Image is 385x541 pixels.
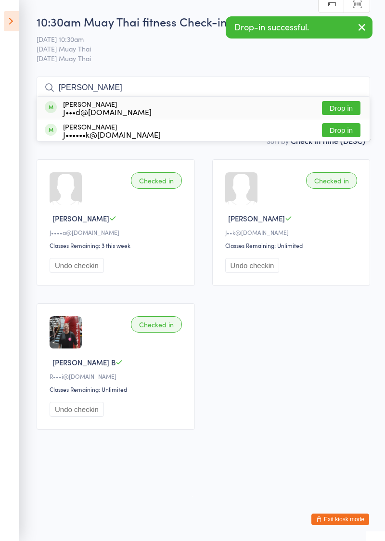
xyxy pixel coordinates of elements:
div: Checked in [131,172,182,189]
button: Drop in [322,101,360,115]
div: [PERSON_NAME] [63,100,152,116]
span: [PERSON_NAME] B [52,357,115,367]
div: Checked in [306,172,357,189]
div: Classes Remaining: Unlimited [225,241,360,249]
span: [DATE] Muay Thai [37,53,370,63]
button: Undo checkin [225,258,280,273]
span: [PERSON_NAME] [228,213,285,223]
div: J••••a@[DOMAIN_NAME] [50,228,185,236]
div: J••k@[DOMAIN_NAME] [225,228,360,236]
div: Classes Remaining: 3 this week [50,241,185,249]
h2: 10:30am Muay Thai fitness Check-in [37,13,370,29]
img: image1713858903.png [50,316,82,348]
button: Drop in [322,123,360,137]
div: J•••d@[DOMAIN_NAME] [63,108,152,116]
div: Classes Remaining: Unlimited [50,385,185,393]
button: Undo checkin [50,402,104,417]
span: [PERSON_NAME] [52,213,109,223]
div: R•••i@[DOMAIN_NAME] [50,372,185,380]
div: Drop-in successful. [226,16,372,39]
input: Search [37,77,370,99]
div: [PERSON_NAME] [63,123,161,138]
span: [DATE] Muay Thai [37,44,355,53]
div: J••••••k@[DOMAIN_NAME] [63,130,161,138]
button: Exit kiosk mode [311,514,369,525]
div: Checked in [131,316,182,333]
span: [DATE] 10:30am [37,34,355,44]
button: Undo checkin [50,258,104,273]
